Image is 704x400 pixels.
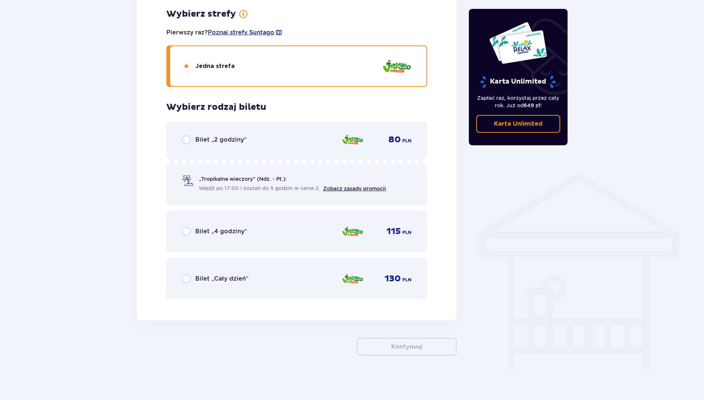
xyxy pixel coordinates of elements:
[166,9,236,20] h3: Wybierz strefy
[402,277,412,283] span: PLN
[386,226,401,237] span: 115
[195,62,235,70] span: Jedna strefa
[195,136,247,144] span: Bilet „2 godziny”
[494,120,542,128] p: Karta Unlimited
[382,56,412,77] img: Jamango
[199,184,320,192] span: Wejdź po 17:00 i zostań do 5 godzin w cenie 2.
[524,102,540,108] span: 649 zł
[385,273,401,284] span: 130
[199,175,287,183] span: „Tropikalne wieczory" (Ndz. - Pt.):
[357,338,457,356] button: Kontynuuj
[476,94,561,109] p: Zapłać raz, korzystaj przez cały rok. Już od !
[402,229,412,236] span: PLN
[342,271,363,287] img: Jamango
[342,224,363,239] img: Jamango
[402,138,412,144] span: PLN
[323,186,386,191] a: Zobacz zasady promocji
[195,227,247,235] span: Bilet „4 godziny”
[480,75,556,88] p: Karta Unlimited
[388,134,401,145] span: 80
[391,343,422,351] p: Kontynuuj
[476,115,561,133] a: Karta Unlimited
[342,132,363,148] img: Jamango
[166,28,282,37] p: Pierwszy raz?
[208,28,274,37] a: Poznaj strefy Suntago
[195,275,248,283] span: Bilet „Cały dzień”
[166,102,266,113] h3: Wybierz rodzaj biletu
[489,21,548,64] img: Dwie karty całoroczne do Suntago z napisem 'UNLIMITED RELAX', na białym tle z tropikalnymi liśćmi...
